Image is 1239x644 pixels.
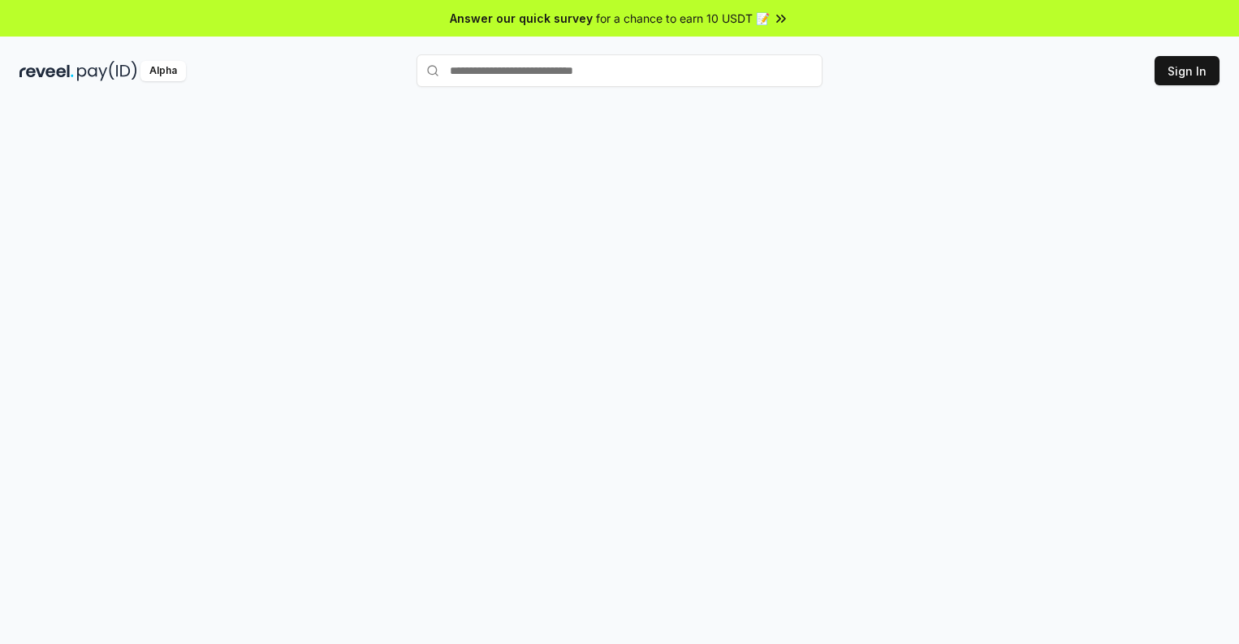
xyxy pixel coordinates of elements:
[596,10,770,27] span: for a chance to earn 10 USDT 📝
[19,61,74,81] img: reveel_dark
[77,61,137,81] img: pay_id
[1155,56,1220,85] button: Sign In
[450,10,593,27] span: Answer our quick survey
[140,61,186,81] div: Alpha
